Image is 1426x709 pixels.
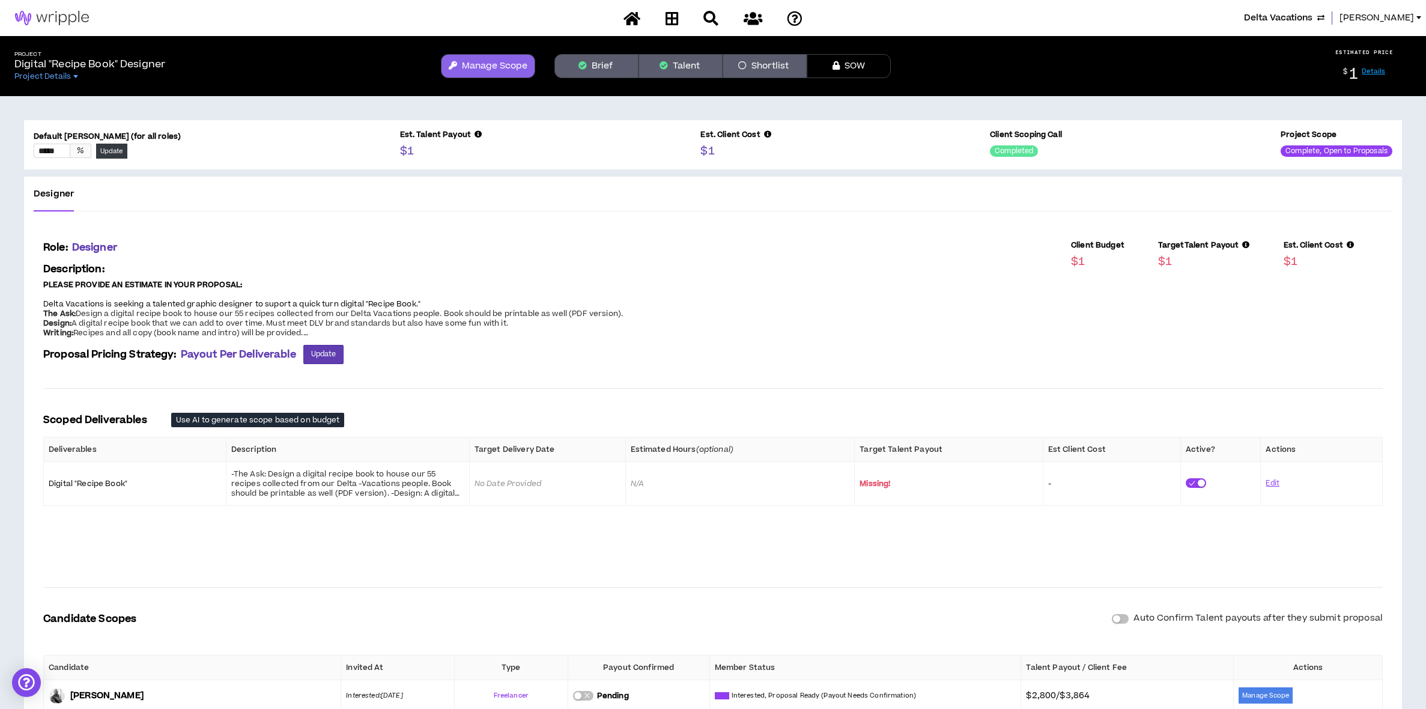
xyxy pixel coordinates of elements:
a: Details [1362,67,1385,76]
span: Missing! [860,478,890,489]
span: Est. Talent Payout [400,130,472,139]
th: Actions [1234,656,1383,680]
p: Digital "Recipe Book" Designer [14,57,165,72]
sup: $ [1343,67,1347,77]
span: Est Client Cost [1048,444,1106,455]
p: $1 [1158,254,1172,270]
span: Designer [72,240,117,255]
span: Use AI to generate scope based on budget [176,415,340,425]
th: Target Delivery Date [470,437,626,462]
th: Type [455,656,568,680]
span: DLV logo, I Belong logo, digital flip book [95,337,243,348]
span: N/A [631,478,644,489]
span: No Date Provided [475,478,541,489]
span: 1 [1349,64,1358,85]
p: $2,800 / $3,864 [1026,690,1090,702]
button: SOW [807,54,891,78]
p: Pending [597,691,629,701]
span: Project Details [14,72,71,81]
i: (optional) [696,444,733,455]
th: Description [226,437,470,462]
button: Use AI to generate scope based on budget [171,413,345,427]
span: close [584,692,590,699]
p: Client Scoping Call [990,130,1062,139]
span: A digital recipe book that we can add to over time. Must meet DLV brand standards but also have s... [71,318,508,329]
p: $1 [400,143,414,160]
strong: PLEASE PROVIDE AN ESTIMATE IN YOUR PROPOSAL: [43,279,242,290]
button: Shortlist [723,54,807,78]
strong: Mandatories: [43,337,95,348]
div: Rick K. [49,687,65,704]
th: Candidate [44,656,341,680]
span: Role: [43,240,68,255]
th: Member Status [710,656,1022,680]
th: Payout Confirmed [568,656,710,680]
span: Design a digital recipe book to house our 55 recipes collected from our Delta Vacations people. B... [76,308,623,319]
sup: Completed [990,145,1038,157]
button: Edit [1266,473,1279,494]
span: Est. Client Cost [1284,240,1343,250]
span: check [1189,480,1195,487]
p: Digital "Recipe Book" [49,479,221,488]
span: Recipes and all copy (book name and intro) will be provided. [73,327,308,338]
p: [PERSON_NAME] [70,690,176,702]
div: Auto Confirm Talent payouts after they submit proposal [1112,612,1383,625]
button: Manage Scope [441,54,535,78]
p: Default [PERSON_NAME] (for all roles) [34,132,181,141]
button: Brief [554,54,639,78]
div: Open Intercom Messenger [12,668,41,697]
p: - [1048,479,1176,488]
h5: Project [14,51,165,58]
span: Target Talent Payout [860,444,942,455]
p: Description: [43,262,623,276]
span: Designer [34,187,74,200]
button: Delta Vacations [1244,11,1324,25]
th: Active? [1181,437,1261,462]
p: Candidate Scopes [43,612,136,626]
div: -The Ask: Design a digital recipe book to house our 55 recipes collected from our Delta -Vacation... [231,469,464,498]
button: Update [303,345,344,364]
button: Talent [639,54,723,78]
strong: Design: [43,318,71,329]
strong: Writing: [43,327,73,338]
span: Delta Vacations is seeking a talented graphic designer to suport a quick turn digital "Recipe Book." [43,299,420,309]
p: Interested, Proposal Ready (Payout Needs Confirmation) [732,691,917,701]
span: Target Talent Payout [1158,240,1239,250]
strong: The Ask: [43,308,76,319]
p: Freelancer [460,691,563,701]
p: Project Scope [1281,130,1392,139]
i: Interested: [DATE] [346,691,402,700]
sup: Complete, Open to Proposals [1281,145,1392,157]
button: Update [96,144,127,159]
span: Estimated Hours [631,444,734,455]
p: Scoped Deliverables [43,413,147,427]
p: $1 [1284,254,1297,270]
div: % [70,144,91,158]
button: Manage Scope [1239,687,1293,704]
p: ESTIMATED PRICE [1335,49,1394,56]
span: Proposal Pricing Strategy: [43,347,177,362]
th: Invited At [341,656,455,680]
span: Update [311,348,336,360]
span: Delta Vacations [1244,11,1312,25]
span: Est. Client Cost [700,130,760,139]
th: Deliverables [44,437,226,462]
th: Talent Payout / Client Fee [1021,656,1234,680]
p: $1 [700,143,714,160]
th: Actions [1261,437,1383,462]
strong: Payout Per Deliverable [181,347,296,362]
span: [PERSON_NAME] [1340,11,1414,25]
p: Client Budget [1071,240,1124,250]
p: $1 [1071,254,1085,270]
